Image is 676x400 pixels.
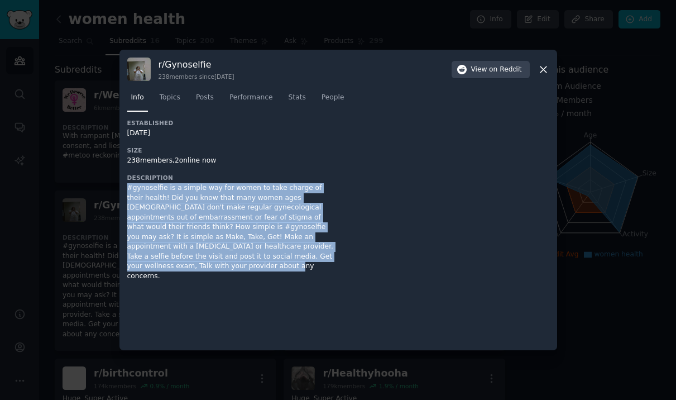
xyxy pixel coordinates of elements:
span: People [322,93,344,103]
a: Info [127,89,148,112]
img: Gynoselfie [127,58,151,81]
span: Topics [160,93,180,103]
span: on Reddit [489,65,521,75]
span: View [471,65,522,75]
h3: Size [127,146,338,154]
span: Performance [229,93,273,103]
a: People [318,89,348,112]
a: Stats [285,89,310,112]
h3: r/ Gynoselfie [159,59,234,70]
div: 238 members, 2 online now [127,156,338,166]
div: [DATE] [127,128,338,139]
span: Posts [196,93,214,103]
span: Stats [289,93,306,103]
h3: Description [127,174,338,182]
div: 238 members since [DATE] [159,73,234,80]
button: Viewon Reddit [452,61,530,79]
span: Info [131,93,144,103]
a: Performance [226,89,277,112]
div: #gynoselfie is a simple way for women to take charge of their health! Did you know that many wome... [127,183,338,281]
a: Posts [192,89,218,112]
a: Topics [156,89,184,112]
h3: Established [127,119,338,127]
